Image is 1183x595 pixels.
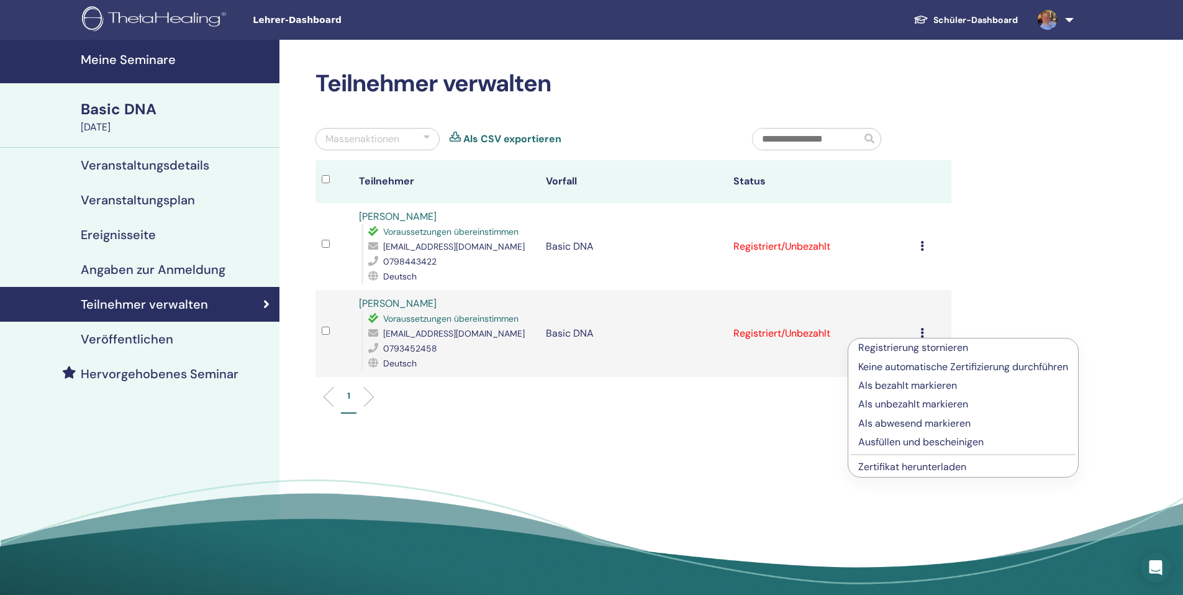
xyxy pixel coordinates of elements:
[353,160,540,203] th: Teilnehmer
[540,203,727,290] td: Basic DNA
[383,241,525,252] span: [EMAIL_ADDRESS][DOMAIN_NAME]
[81,99,272,120] div: Basic DNA
[858,435,1068,450] p: Ausfüllen und bescheinigen
[540,290,727,377] td: Basic DNA
[325,132,399,147] div: Massenaktionen
[82,6,230,34] img: logo.png
[383,358,417,369] span: Deutsch
[81,52,272,67] h4: Meine Seminare
[359,210,437,223] a: [PERSON_NAME]
[81,120,272,135] div: [DATE]
[1141,553,1171,583] div: Open Intercom Messenger
[383,328,525,339] span: [EMAIL_ADDRESS][DOMAIN_NAME]
[315,70,951,98] h2: Teilnehmer verwalten
[383,226,519,237] span: Voraussetzungen übereinstimmen
[383,271,417,282] span: Deutsch
[383,343,437,354] span: 0793452458
[904,9,1028,32] a: Schüler-Dashboard
[359,297,437,310] a: [PERSON_NAME]
[858,397,1068,412] p: Als unbezahlt markieren
[81,297,208,312] h4: Teilnehmer verwalten
[253,14,439,27] span: Lehrer-Dashboard
[463,132,561,147] a: Als CSV exportieren
[81,262,225,277] h4: Angaben zur Anmeldung
[383,256,437,267] span: 0798443422
[347,389,350,402] p: 1
[858,416,1068,431] p: Als abwesend markieren
[73,99,279,135] a: Basic DNA[DATE]
[1038,10,1058,30] img: default.jpg
[81,158,209,173] h4: Veranstaltungsdetails
[81,227,156,242] h4: Ereignisseite
[913,14,928,25] img: graduation-cap-white.svg
[540,160,727,203] th: Vorfall
[81,193,195,207] h4: Veranstaltungsplan
[81,332,173,347] h4: Veröffentlichen
[383,313,519,324] span: Voraussetzungen übereinstimmen
[858,360,1068,375] p: Keine automatische Zertifizierung durchführen
[858,460,966,473] a: Zertifikat herunterladen
[858,340,1068,355] p: Registrierung stornieren
[858,378,1068,393] p: Als bezahlt markieren
[727,160,914,203] th: Status
[81,366,238,381] h4: Hervorgehobenes Seminar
